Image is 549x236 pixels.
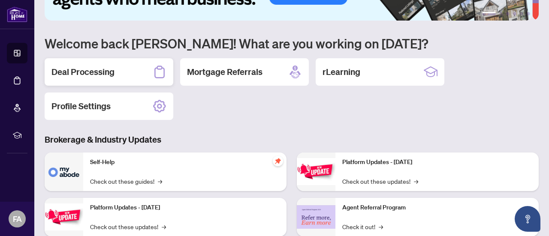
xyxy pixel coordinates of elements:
button: 2 [499,12,503,15]
p: Platform Updates - [DATE] [342,158,532,167]
span: → [379,222,383,231]
p: Platform Updates - [DATE] [90,203,280,212]
h2: Deal Processing [51,66,115,78]
span: FA [13,213,22,225]
h2: Profile Settings [51,100,111,112]
img: Platform Updates - June 23, 2025 [297,158,335,185]
img: Agent Referral Program [297,205,335,229]
button: 6 [527,12,530,15]
h3: Brokerage & Industry Updates [45,134,539,146]
button: 5 [520,12,523,15]
button: 3 [506,12,510,15]
img: Self-Help [45,152,83,191]
h1: Welcome back [PERSON_NAME]! What are you working on [DATE]? [45,35,539,51]
span: → [414,176,418,186]
span: → [158,176,162,186]
a: Check out these updates!→ [90,222,166,231]
button: 1 [482,12,496,15]
h2: Mortgage Referrals [187,66,262,78]
h2: rLearning [323,66,360,78]
span: pushpin [273,156,283,166]
p: Agent Referral Program [342,203,532,212]
img: logo [7,6,27,22]
a: Check it out!→ [342,222,383,231]
img: Platform Updates - September 16, 2025 [45,203,83,230]
button: 4 [513,12,516,15]
a: Check out these updates!→ [342,176,418,186]
span: → [162,222,166,231]
a: Check out these guides!→ [90,176,162,186]
button: Open asap [515,206,540,232]
p: Self-Help [90,158,280,167]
